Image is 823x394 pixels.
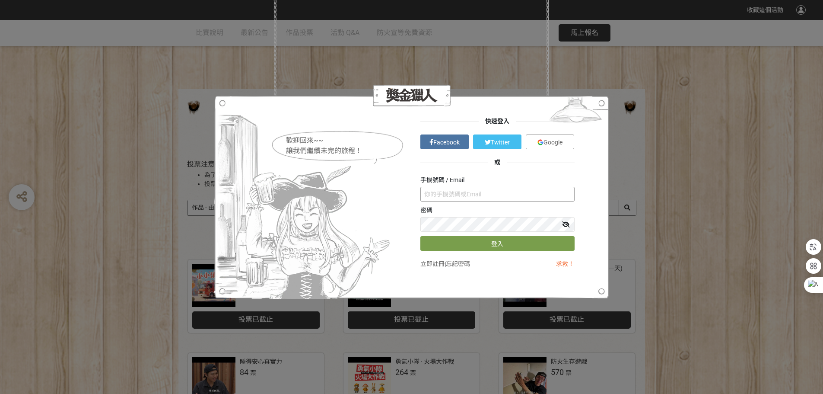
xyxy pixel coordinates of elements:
a: 求救！ [556,260,574,267]
button: 登入 [420,236,575,251]
div: 讓我們繼續未完的旅程！ [286,146,404,156]
img: Hostess [214,96,394,299]
span: 快速登入 [479,118,516,125]
label: 手機號碼 / Email [420,176,464,185]
span: 或 [488,159,507,166]
a: 立即註冊 [420,260,445,267]
label: 密碼 [420,206,432,215]
span: | [445,260,446,267]
img: Light [542,96,609,128]
span: Twitter [491,139,510,146]
input: 你的手機號碼或Email [420,187,575,202]
img: icon_google.e274bc9.svg [537,139,543,145]
div: 歡迎回來~~ [286,135,404,146]
span: Facebook [433,139,460,146]
a: 忘記密碼 [446,260,470,267]
span: Google [543,139,562,146]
